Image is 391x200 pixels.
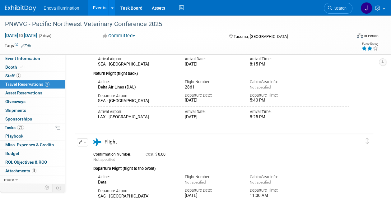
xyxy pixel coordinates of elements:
[364,34,379,38] div: In-Person
[185,109,240,115] div: Arrival Date:
[249,79,305,85] div: Cabin/Seat Info:
[185,98,240,103] div: [DATE]
[105,139,117,145] span: Flight
[146,152,158,157] span: Cost: $
[185,85,240,90] div: 2861
[249,180,270,184] span: Not specified
[98,98,175,104] div: SEA - [GEOGRAPHIC_DATA]
[5,90,42,95] span: Asset Reservations
[0,124,65,132] a: Tasks0%
[185,93,240,98] div: Departure Date:
[93,157,115,162] span: Not specified
[249,188,305,193] div: Departure Time:
[0,141,65,149] a: Misc. Expenses & Credits
[0,106,65,115] a: Shipments
[98,174,175,180] div: Airline:
[100,33,137,39] button: Committed
[93,67,349,77] div: Return Flight (flight back)
[98,79,175,85] div: Airline:
[16,73,21,78] span: 2
[0,132,65,140] a: Playbook
[249,98,305,103] div: 5:40 PM
[38,34,51,38] span: (2 days)
[249,174,305,180] div: Cabin/Seat Info:
[42,184,53,192] td: Personalize Event Tab Strip
[98,180,175,185] div: Deta
[17,125,24,130] span: 0%
[249,85,270,89] span: Not specified
[0,158,65,166] a: ROI, Objectives & ROO
[332,6,347,11] span: Search
[185,188,240,193] div: Departure Date:
[0,80,65,89] a: Travel Reservations3
[5,168,36,173] span: Attachments
[5,99,26,104] span: Giveaways
[185,115,240,120] div: [DATE]
[98,194,175,199] div: SAC - [GEOGRAPHIC_DATA]
[5,116,32,121] span: Sponsorships
[5,151,19,156] span: Budget
[0,98,65,106] a: Giveaways
[20,65,23,69] i: Booth reservation complete
[4,177,14,182] span: more
[98,188,175,194] div: Departure Airport:
[98,109,175,115] div: Arrival Airport:
[98,62,175,67] div: SEA - [GEOGRAPHIC_DATA]
[0,149,65,158] a: Budget
[5,142,54,147] span: Misc. Expenses & Credits
[5,73,21,78] span: Staff
[185,79,240,85] div: Flight Number:
[5,56,40,61] span: Event Information
[249,193,305,198] div: 11:00 AM
[0,167,65,175] a: Attachments5
[185,62,240,67] div: [DATE]
[44,6,79,11] span: Enova Illumination
[361,2,372,14] img: JeffD Dyll
[361,43,378,46] div: Event Rating
[98,115,175,120] div: LAX - [GEOGRAPHIC_DATA]
[98,85,175,90] div: Delta Air Lines (DAL)
[53,184,65,192] td: Toggle Event Tabs
[21,44,31,48] a: Edit
[185,174,240,180] div: Flight Number:
[249,56,305,62] div: Arrival Time:
[5,82,49,87] span: Travel Reservations
[249,115,305,120] div: 8:25 PM
[93,162,349,172] div: Departure Flight (flight to the event)
[185,180,206,184] span: Not specified
[0,72,65,80] a: Staff2
[93,150,136,157] div: Confirmation Number:
[185,193,240,198] div: [DATE]
[5,43,31,49] td: Tags
[0,175,65,184] a: more
[5,5,36,11] img: ExhibitDay
[185,56,240,62] div: Arrival Date:
[93,139,101,146] i: Flight
[5,134,23,139] span: Playbook
[357,33,363,38] img: Format-Inperson.png
[249,93,305,98] div: Departure Time:
[32,168,36,173] span: 5
[45,82,49,87] span: 3
[249,109,305,115] div: Arrival Time:
[5,160,47,165] span: ROI, Objectives & ROO
[0,54,65,63] a: Event Information
[249,62,305,67] div: 8:15 PM
[0,115,65,123] a: Sponsorships
[18,33,24,38] span: to
[0,63,65,71] a: Booth
[324,3,352,14] a: Search
[98,93,175,99] div: Departure Airport:
[5,65,24,70] span: Booth
[5,33,37,38] span: [DATE] [DATE]
[324,32,379,42] div: Event Format
[98,56,175,62] div: Arrival Airport:
[0,89,65,97] a: Asset Reservations
[146,152,168,157] span: 0.00
[366,138,369,144] i: Click and drag to move item
[3,19,347,30] div: PNWVC - Pacific Northwest Veterinary Conference 2025
[5,125,24,130] span: Tasks
[5,108,26,113] span: Shipments
[234,34,288,39] span: Tacoma, [GEOGRAPHIC_DATA]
